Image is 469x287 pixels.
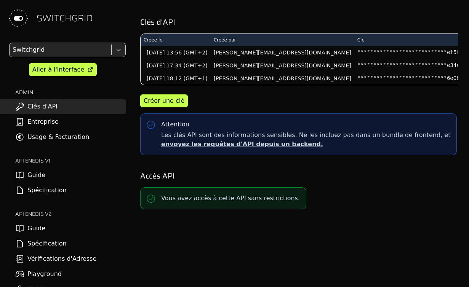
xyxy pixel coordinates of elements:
td: [PERSON_NAME][EMAIL_ADDRESS][DOMAIN_NAME] [211,59,354,72]
h2: Clés d'API [140,17,458,27]
button: Créer une clé [140,94,188,107]
td: [DATE] 17:34 (GMT+2) [141,59,211,72]
h2: ADMIN [15,88,126,96]
div: Créer une clé [144,96,184,105]
h2: API ENEDIS v2 [15,210,126,218]
p: envoyez les requêtes d'API depuis un backend. [161,140,450,149]
th: Créée par [211,34,354,46]
a: Aller à l'interface [29,63,97,76]
td: [DATE] 18:12 (GMT+1) [141,72,211,85]
th: Créée le [141,34,211,46]
h2: Accès API [140,171,458,181]
td: [DATE] 13:56 (GMT+2) [141,46,211,59]
span: Les clés API sont des informations sensibles. Ne les incluez pas dans un bundle de frontend, et [161,131,450,149]
p: Vous avez accès à cette API sans restrictions. [161,194,300,203]
td: [PERSON_NAME][EMAIL_ADDRESS][DOMAIN_NAME] [211,46,354,59]
span: SWITCHGRID [37,12,93,24]
img: Switchgrid Logo [6,6,30,30]
div: Attention [161,120,189,129]
div: Aller à l'interface [32,65,84,74]
h2: API ENEDIS v1 [15,157,126,164]
td: [PERSON_NAME][EMAIL_ADDRESS][DOMAIN_NAME] [211,72,354,85]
